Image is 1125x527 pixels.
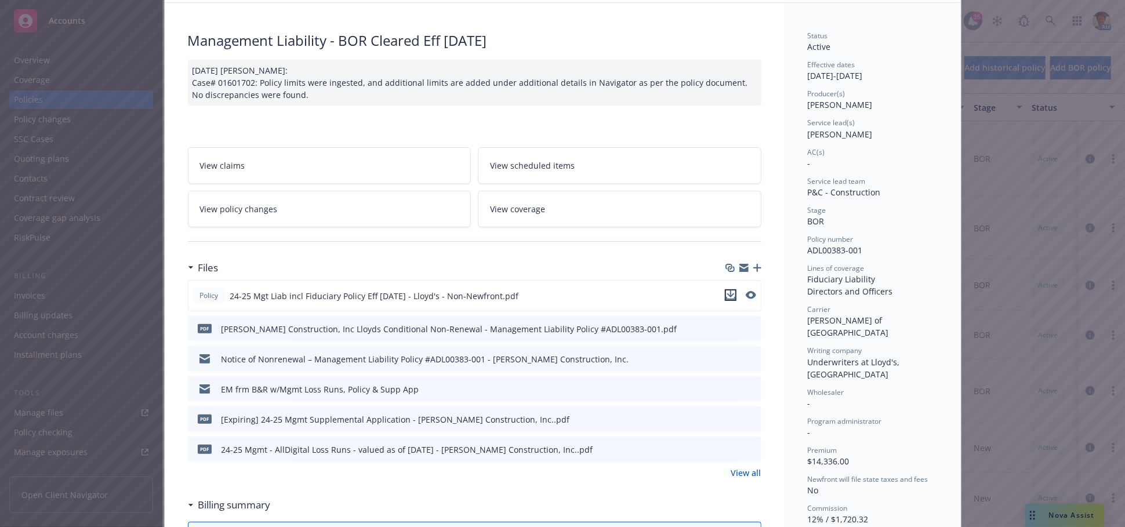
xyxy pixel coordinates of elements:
[188,147,471,184] a: View claims
[222,413,570,426] div: [Expiring] 24-25 Mgmt Supplemental Application - [PERSON_NAME] Construction, Inc..pdf
[808,474,928,484] span: Newfront will file state taxes and fees
[808,234,854,244] span: Policy number
[478,191,761,227] a: View coverage
[808,398,811,409] span: -
[808,41,831,52] span: Active
[198,324,212,333] span: pdf
[230,290,519,302] span: 24-25 Mgt Liab incl Fiduciary Policy Eff [DATE] - Lloyd's - Non-Newfront.pdf
[198,415,212,423] span: pdf
[808,60,855,70] span: Effective dates
[746,444,757,456] button: preview file
[808,285,938,297] div: Directors and Officers
[808,176,866,186] span: Service lead team
[746,289,756,303] button: preview file
[746,413,757,426] button: preview file
[188,497,271,513] div: Billing summary
[725,289,736,303] button: download file
[725,289,736,301] button: download file
[728,413,737,426] button: download file
[808,427,811,438] span: -
[808,387,844,397] span: Wholesaler
[746,353,757,365] button: preview file
[188,260,219,275] div: Files
[728,353,737,365] button: download file
[478,147,761,184] a: View scheduled items
[808,129,873,140] span: [PERSON_NAME]
[728,444,737,456] button: download file
[808,456,850,467] span: $14,336.00
[808,273,938,285] div: Fiduciary Liability
[808,187,881,198] span: P&C - Construction
[200,159,245,172] span: View claims
[808,60,938,82] div: [DATE] - [DATE]
[808,245,863,256] span: ADL00383-001
[222,353,629,365] div: Notice of Nonrenewal – Management Liability Policy #ADL00383-001 - [PERSON_NAME] Construction, Inc.
[808,31,828,41] span: Status
[746,383,757,395] button: preview file
[808,89,845,99] span: Producer(s)
[808,445,837,455] span: Premium
[808,416,882,426] span: Program administrator
[222,383,419,395] div: EM frm B&R w/Mgmt Loss Runs, Policy & Supp App
[746,291,756,299] button: preview file
[222,323,677,335] div: [PERSON_NAME] Construction, Inc Lloyds Conditional Non-Renewal - Management Liability Policy #ADL...
[198,445,212,453] span: pdf
[188,60,761,106] div: [DATE] [PERSON_NAME]: Case# 01601702: Policy limits were ingested, and additional limits are adde...
[808,315,889,338] span: [PERSON_NAME] of [GEOGRAPHIC_DATA]
[198,260,219,275] h3: Files
[808,346,862,355] span: Writing company
[728,383,737,395] button: download file
[808,357,902,380] span: Underwriters at Lloyd's, [GEOGRAPHIC_DATA]
[198,497,271,513] h3: Billing summary
[222,444,593,456] div: 24-25 Mgmt - AllDigital Loss Runs - valued as of [DATE] - [PERSON_NAME] Construction, Inc..pdf
[188,191,471,227] a: View policy changes
[808,118,855,128] span: Service lead(s)
[808,99,873,110] span: [PERSON_NAME]
[746,323,757,335] button: preview file
[200,203,278,215] span: View policy changes
[198,290,221,301] span: Policy
[808,216,825,227] span: BOR
[808,485,819,496] span: No
[808,147,825,157] span: AC(s)
[490,203,545,215] span: View coverage
[808,205,826,215] span: Stage
[188,31,761,50] div: Management Liability - BOR Cleared Eff [DATE]
[808,503,848,513] span: Commission
[808,514,869,525] span: 12% / $1,720.32
[490,159,575,172] span: View scheduled items
[808,263,865,273] span: Lines of coverage
[731,467,761,479] a: View all
[728,323,737,335] button: download file
[808,304,831,314] span: Carrier
[808,158,811,169] span: -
